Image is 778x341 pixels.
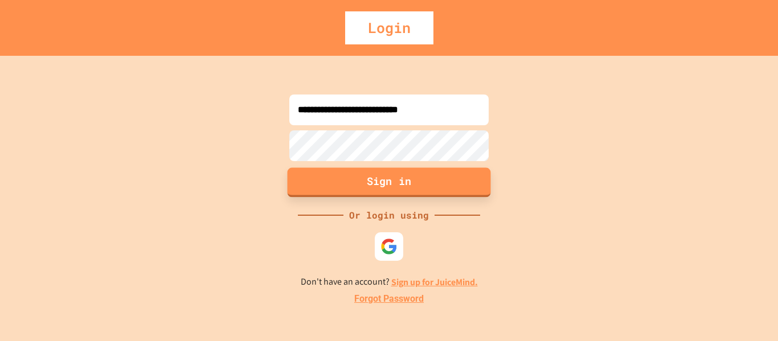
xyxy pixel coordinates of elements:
[343,208,435,222] div: Or login using
[301,275,478,289] p: Don't have an account?
[345,11,433,44] div: Login
[288,167,491,197] button: Sign in
[380,238,398,255] img: google-icon.svg
[354,292,424,306] a: Forgot Password
[391,276,478,288] a: Sign up for JuiceMind.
